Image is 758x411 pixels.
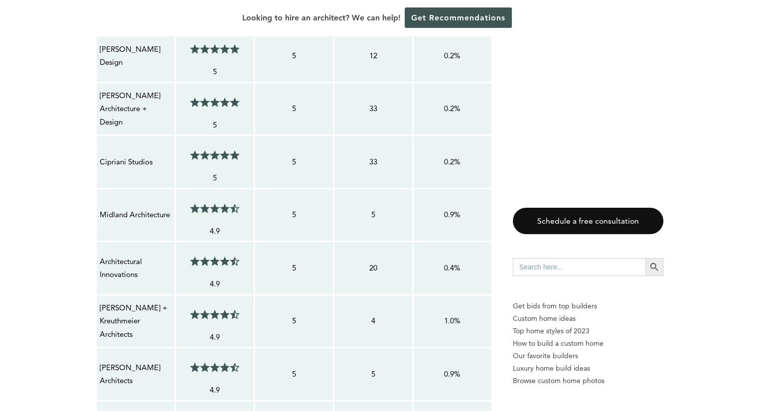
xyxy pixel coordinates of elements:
[513,375,663,387] a: Browse custom home photos
[513,208,663,234] a: Schedule a free consultation
[179,119,251,132] p: 5
[417,314,488,327] p: 1.0%
[337,155,409,168] p: 33
[417,49,488,62] p: 0.2%
[513,362,663,375] a: Luxury home build ideas
[337,368,409,381] p: 5
[179,331,251,344] p: 4.9
[100,208,171,221] p: Midland Architecture
[417,155,488,168] p: 0.2%
[179,171,251,184] p: 5
[417,208,488,221] p: 0.9%
[100,155,171,168] p: Cipriani Studios
[258,208,330,221] p: 5
[179,277,251,290] p: 4.9
[179,225,251,238] p: 4.9
[258,368,330,381] p: 5
[337,49,409,62] p: 12
[337,314,409,327] p: 4
[337,102,409,115] p: 33
[513,350,663,362] a: Our favorite builders
[513,300,663,312] p: Get bids from top builders
[179,65,251,78] p: 5
[258,155,330,168] p: 5
[417,102,488,115] p: 0.2%
[100,43,171,69] p: [PERSON_NAME] Design
[513,325,663,337] a: Top home styles of 2023
[417,368,488,381] p: 0.9%
[179,384,251,397] p: 4.9
[100,361,171,388] p: [PERSON_NAME] Architects
[513,258,645,276] input: Search here...
[258,314,330,327] p: 5
[337,262,409,274] p: 20
[405,7,512,28] a: Get Recommendations
[100,255,171,281] p: Architectural Innovations
[417,262,488,274] p: 0.4%
[513,312,663,325] a: Custom home ideas
[258,49,330,62] p: 5
[513,337,663,350] a: How to build a custom home
[100,301,171,341] p: [PERSON_NAME] + Kreuthmeier Architects
[258,102,330,115] p: 5
[337,208,409,221] p: 5
[100,89,171,129] p: [PERSON_NAME] Architecture + Design
[649,262,660,273] svg: Search
[258,262,330,274] p: 5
